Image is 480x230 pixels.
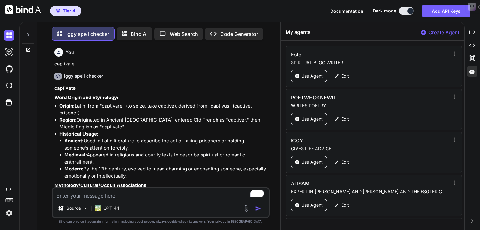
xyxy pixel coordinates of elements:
strong: Modern: [64,166,83,172]
li: Appeared in religious and courtly texts to describe spiritual or romantic enthrallment. [64,151,268,165]
img: darkChat [4,30,14,41]
p: Code Generator [220,30,258,38]
p: Edit [341,202,349,208]
strong: Ancient: [64,138,84,144]
img: attachment [243,205,250,212]
strong: Origin: [59,103,75,109]
h6: iggy spell checker [64,73,103,79]
img: cloudideIcon [4,80,14,91]
p: Use Agent [301,73,323,79]
p: Edit [341,73,349,79]
p: Use Agent [301,159,323,165]
strong: Region: [59,117,77,123]
img: Pick Models [83,206,88,211]
strong: Historical Usage: [59,131,98,137]
p: GPT-4.1 [103,205,119,211]
button: My agents [286,28,311,40]
button: Add API Keys [422,5,470,17]
li: Used in Latin literature to describe the act of taking prisoners or holding someone’s attention f... [64,137,268,151]
p: Edit [341,159,349,165]
p: Use Agent [301,202,323,208]
p: WRITES POETRY [291,103,449,109]
button: premiumTier 4 [50,6,81,16]
p: captivate [54,60,268,68]
img: settings [4,208,14,218]
strong: Medieval: [64,152,87,158]
img: githubDark [4,64,14,74]
h3: Ester [291,51,402,58]
h3: POETWHOKNEWIT [291,94,402,101]
h3: captivate [54,85,268,92]
strong: Word Origin and Etymology: [54,94,118,100]
h6: You [66,49,74,55]
img: darkAi-studio [4,47,14,57]
p: Bind AI [131,30,147,38]
p: SPIRTUAL BLOG WRITER [291,60,449,66]
p: Use Agent [301,116,323,122]
p: Bind can provide inaccurate information, including about people. Always double-check its answers.... [52,219,270,224]
span: Dark mode [373,8,396,14]
span: Tier 4 [63,8,75,14]
p: Source [67,205,81,211]
p: GIVES LIFE ADVICE [291,146,449,152]
button: Documentation [330,8,363,14]
img: Bind AI [5,5,42,14]
li: By the 17th century, evolved to mean charming or enchanting someone, especially emotionally or in... [64,165,268,180]
strong: Mythology/Cultural/Occult Associations: [54,182,148,188]
p: Web Search [170,30,198,38]
li: Latin, from "captivare" (to seize, take captive), derived from "captivus" (captive, prisoner) [59,103,268,117]
p: EXPERT IN [PERSON_NAME] AND [PERSON_NAME] AND THE ESOTERIC [291,189,449,195]
img: premium [56,9,60,13]
textarea: To enrich screen reader interactions, please activate Accessibility in Grammarly extension settings [53,188,269,199]
h3: IGGY [291,137,402,144]
h3: ALISAM [291,180,402,187]
p: iggy spell checker [66,30,109,38]
p: Edit [341,116,349,122]
img: icon [255,205,261,212]
img: GPT-4.1 [95,205,101,211]
li: Originated in Ancient [GEOGRAPHIC_DATA], entered Old French as "captiver," then Middle English as... [59,117,268,131]
p: Create Agent [428,29,459,36]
